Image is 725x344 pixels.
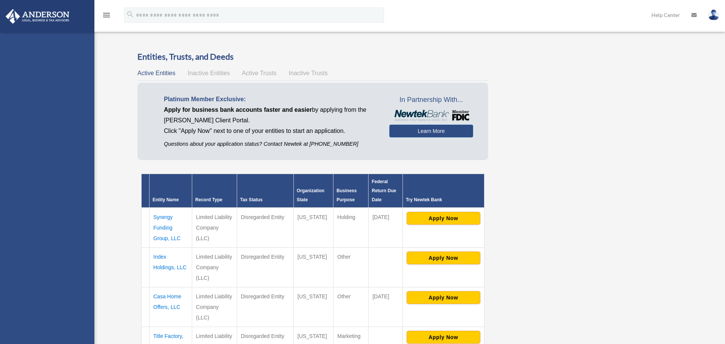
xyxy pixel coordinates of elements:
[102,11,111,20] i: menu
[164,139,378,149] p: Questions about your application status? Contact Newtek at [PHONE_NUMBER]
[237,287,293,327] td: Disregarded Entity
[333,208,369,248] td: Holding
[164,94,378,105] p: Platinum Member Exclusive:
[150,174,192,208] th: Entity Name
[293,248,333,287] td: [US_STATE]
[393,110,469,121] img: NewtekBankLogoSM.png
[164,126,378,136] p: Click "Apply Now" next to one of your entities to start an application.
[188,70,230,76] span: Inactive Entities
[192,248,237,287] td: Limited Liability Company (LLC)
[137,51,488,63] h3: Entities, Trusts, and Deeds
[369,208,403,248] td: [DATE]
[237,174,293,208] th: Tax Status
[164,106,312,113] span: Apply for business bank accounts faster and easier
[289,70,328,76] span: Inactive Trusts
[407,331,480,344] button: Apply Now
[407,212,480,225] button: Apply Now
[150,248,192,287] td: Index Holdings, LLC
[237,208,293,248] td: Disregarded Entity
[242,70,277,76] span: Active Trusts
[293,287,333,327] td: [US_STATE]
[333,248,369,287] td: Other
[126,10,134,19] i: search
[389,94,473,106] span: In Partnership With...
[150,208,192,248] td: Synergy Funding Group, LLC
[407,251,480,264] button: Apply Now
[708,9,719,20] img: User Pic
[369,287,403,327] td: [DATE]
[333,174,369,208] th: Business Purpose
[102,13,111,20] a: menu
[333,287,369,327] td: Other
[293,174,333,208] th: Organization State
[237,248,293,287] td: Disregarded Entity
[192,174,237,208] th: Record Type
[150,287,192,327] td: Casa Home Offers, LLC
[164,105,378,126] p: by applying from the [PERSON_NAME] Client Portal.
[293,208,333,248] td: [US_STATE]
[407,291,480,304] button: Apply Now
[406,195,481,204] div: Try Newtek Bank
[192,208,237,248] td: Limited Liability Company (LLC)
[389,125,473,137] a: Learn More
[3,9,72,24] img: Anderson Advisors Platinum Portal
[137,70,175,76] span: Active Entities
[369,174,403,208] th: Federal Return Due Date
[192,287,237,327] td: Limited Liability Company (LLC)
